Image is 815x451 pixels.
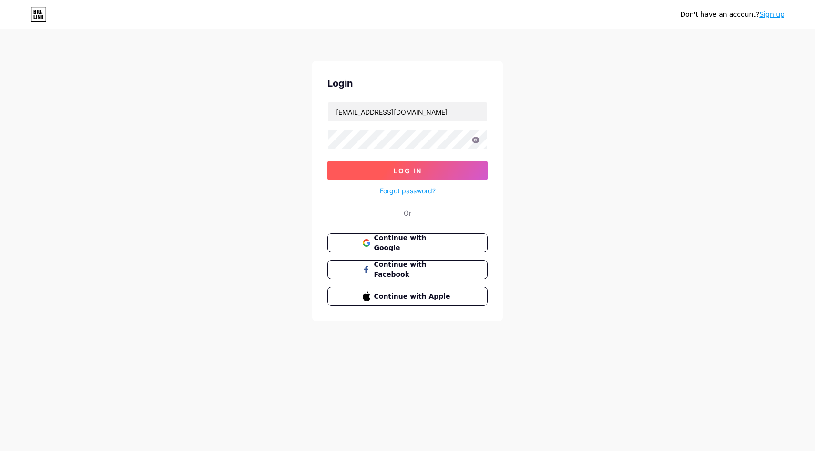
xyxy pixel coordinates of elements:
[327,161,488,180] button: Log In
[374,260,453,280] span: Continue with Facebook
[327,287,488,306] button: Continue with Apple
[327,233,488,252] button: Continue with Google
[404,208,411,218] div: Or
[374,291,453,301] span: Continue with Apple
[327,76,488,90] div: Login
[327,260,488,279] button: Continue with Facebook
[328,102,487,121] input: Username
[394,167,422,175] span: Log In
[759,10,784,18] a: Sign up
[380,186,436,196] a: Forgot password?
[374,233,453,253] span: Continue with Google
[680,10,784,20] div: Don't have an account?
